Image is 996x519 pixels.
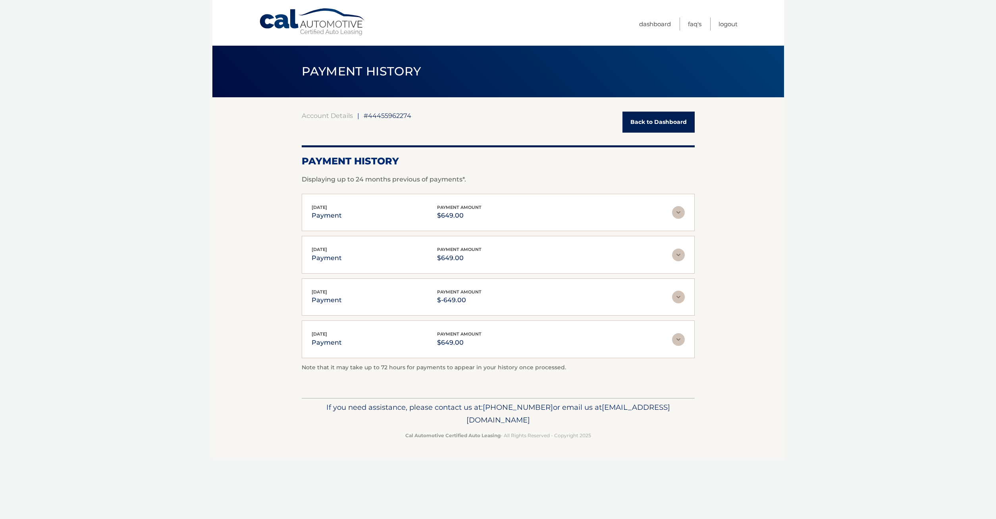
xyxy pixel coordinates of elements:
[312,210,342,221] p: payment
[312,253,342,264] p: payment
[302,112,353,120] a: Account Details
[312,289,327,295] span: [DATE]
[672,291,685,303] img: accordion-rest.svg
[312,205,327,210] span: [DATE]
[364,112,411,120] span: #44455962274
[688,17,701,31] a: FAQ's
[302,64,421,79] span: PAYMENT HISTORY
[672,249,685,261] img: accordion-rest.svg
[259,8,366,36] a: Cal Automotive
[307,401,690,426] p: If you need assistance, please contact us at: or email us at
[622,112,695,133] a: Back to Dashboard
[312,331,327,337] span: [DATE]
[672,206,685,219] img: accordion-rest.svg
[437,289,482,295] span: payment amount
[302,363,695,372] p: Note that it may take up to 72 hours for payments to appear in your history once processed.
[437,337,482,348] p: $649.00
[437,247,482,252] span: payment amount
[437,295,482,306] p: $-649.00
[672,333,685,346] img: accordion-rest.svg
[302,155,695,167] h2: Payment History
[437,253,482,264] p: $649.00
[312,337,342,348] p: payment
[437,205,482,210] span: payment amount
[437,331,482,337] span: payment amount
[719,17,738,31] a: Logout
[357,112,359,120] span: |
[483,403,553,412] span: [PHONE_NUMBER]
[639,17,671,31] a: Dashboard
[405,432,501,438] strong: Cal Automotive Certified Auto Leasing
[437,210,482,221] p: $649.00
[312,295,342,306] p: payment
[307,431,690,440] p: - All Rights Reserved - Copyright 2025
[312,247,327,252] span: [DATE]
[302,175,695,184] p: Displaying up to 24 months previous of payments*.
